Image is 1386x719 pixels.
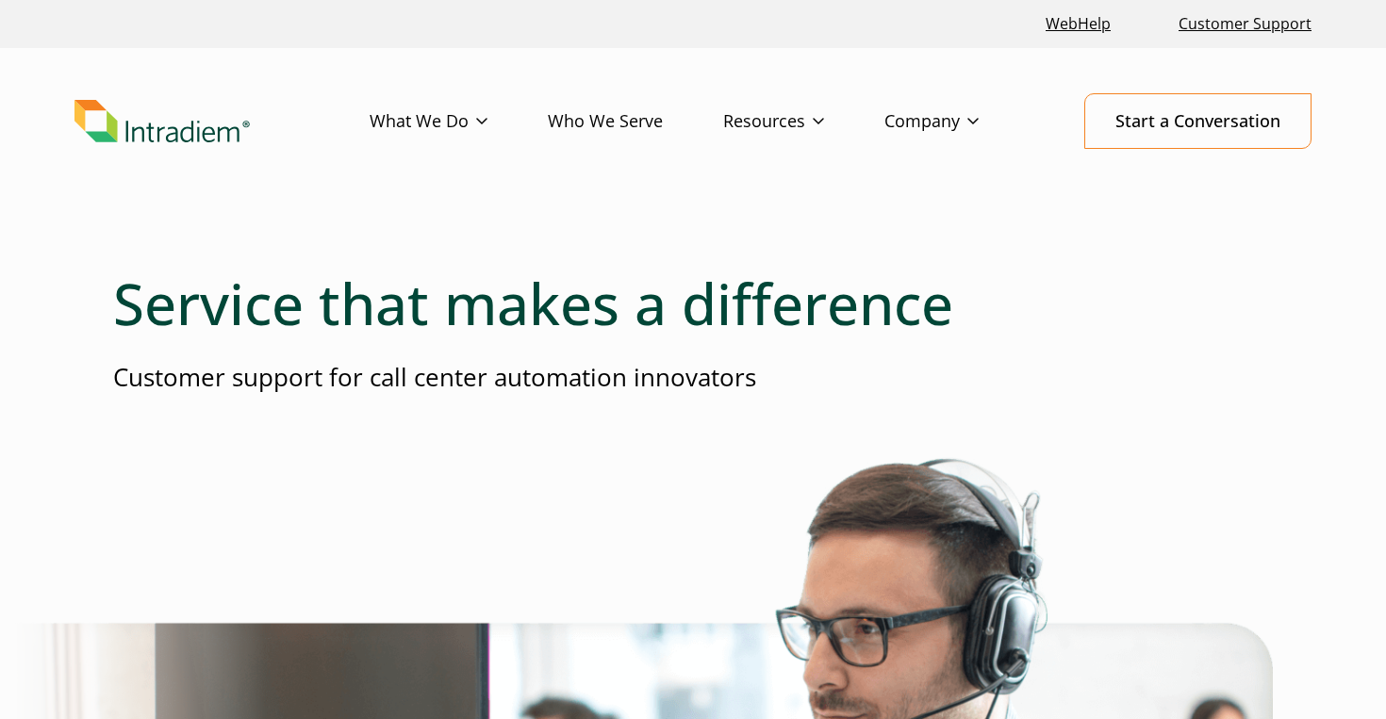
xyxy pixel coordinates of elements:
a: Customer Support [1171,4,1319,44]
a: Link to homepage of Intradiem [74,100,370,143]
a: Company [884,94,1039,149]
a: Link opens in a new window [1038,4,1118,44]
a: Start a Conversation [1084,93,1312,149]
p: Customer support for call center automation innovators [113,360,1273,395]
img: Intradiem [74,100,250,143]
a: What We Do [370,94,548,149]
a: Who We Serve [548,94,723,149]
h1: Service that makes a difference [113,270,1273,337]
a: Resources [723,94,884,149]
